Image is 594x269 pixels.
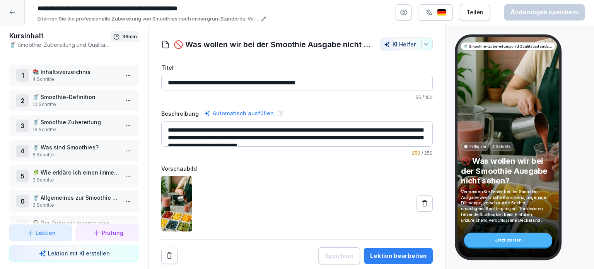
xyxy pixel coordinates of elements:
p: 🥤 Was sind Smoothies? [32,143,119,151]
p: 🥤 Smoothie-Definition [32,93,119,101]
div: 3 [16,120,29,132]
div: Speichern [325,252,353,260]
div: 1 [16,69,29,82]
div: Lektion bearbeiten [370,252,427,260]
button: Lektion mit KI erstellen [9,245,139,262]
p: Lektion mit KI erstellen [48,249,110,257]
p: 2 Schritte [493,144,511,149]
p: 🚫 Was wollen wir bei der Smoothie Ausgabe nicht sehen? [461,156,555,185]
p: 🥬 Wie erkläre ich einen immergrün Smoothie? [32,168,119,176]
img: iq7bljim0ruoif5m5xthnhut.png [161,176,192,231]
div: 5🥬 Wie erkläre ich einen immergrün Smoothie?3 Schritte [9,165,139,187]
div: 2 [16,94,29,107]
p: 📚 Inhaltsverzeichnis [32,68,119,76]
p: / 250 [161,150,433,157]
p: 🥤 Smoothie-Zubereitung und Qualitätsstandards bei immergrün [9,41,111,49]
img: de.svg [437,9,446,16]
h1: Kursinhalt [9,31,111,41]
p: 🥤 Smoothie Zubereitung [32,118,119,126]
div: 3🥤 Smoothie Zubereitung16 Schritte [9,115,139,136]
p: 🍳 Der Zubereitungsprozess [32,219,119,227]
div: 5 [16,170,29,182]
h1: 🚫 Was wollen wir bei der Smoothie Ausgabe nicht sehen? [174,39,373,50]
p: 10 Schritte [32,101,119,108]
span: 250 [412,150,420,156]
p: 8 Schritte [32,151,119,158]
p: Vermeiden Sie Fehler bei der Smoothie-Ausgabe wie falsche Konsistenz, ungenaue Füllmenge, verschm... [461,189,555,223]
label: Vorschaubild [161,164,433,173]
p: 3 Schritte [32,202,119,209]
label: Titel [161,63,433,72]
div: 6 [16,195,29,207]
button: Prüfung [76,224,139,241]
p: Prüfung [102,229,123,237]
div: Jetzt starten [464,233,552,247]
div: 4 [16,145,29,157]
p: 3 Schritte [32,176,119,183]
div: 2🥤 Smoothie-Definition10 Schritte [9,90,139,111]
div: KI Helfer [384,41,429,48]
p: 36 min [122,33,137,41]
p: / 150 [161,94,433,101]
button: Remove [161,248,178,264]
label: Beschreibung [161,110,199,118]
p: Lektion [36,229,56,237]
p: 4 Schritte [32,76,119,83]
div: 6🥤 Allgemeines zur Smoothie Zubereitung3 Schritte [9,190,139,212]
div: 1📚 Inhaltsverzeichnis4 Schritte [9,65,139,86]
button: Teilen [460,4,490,21]
p: 🥤 Allgemeines zur Smoothie Zubereitung [32,194,119,202]
div: 7🍳 Der Zubereitungsprozess4 Schritte [9,216,139,237]
div: 4🥤 Was sind Smoothies?8 Schritte [9,140,139,161]
button: Änderungen speichern [504,4,585,21]
p: Fällig am [469,144,486,149]
button: Lektion [9,224,72,241]
div: Änderungen speichern [510,8,579,17]
div: Automatisch ausfüllen [203,109,275,118]
p: 🥤 Smoothie-Zubereitung und Qualitätsstandards bei immergrün [463,43,553,49]
p: 16 Schritte [32,126,119,133]
button: Speichern [318,247,360,264]
p: Erlernen Sie die professionelle Zubereitung von Smoothies nach immergrün-Standards. Von Zutatenwa... [38,15,258,23]
span: 55 [416,94,421,100]
button: Lektion bearbeiten [364,248,433,264]
div: Teilen [466,8,483,17]
button: KI Helfer [381,38,433,51]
